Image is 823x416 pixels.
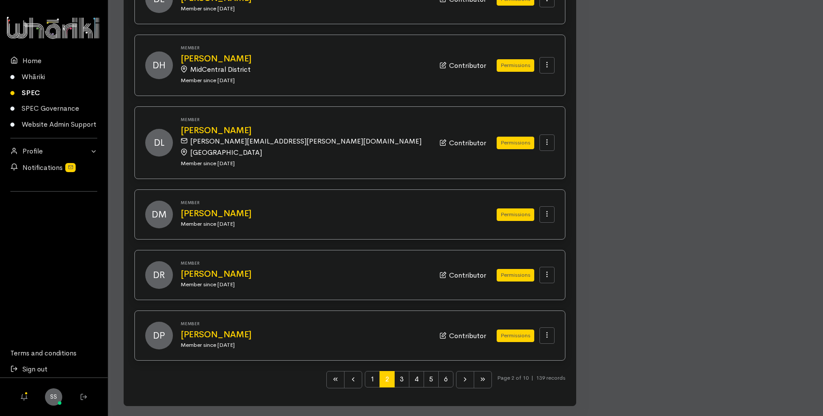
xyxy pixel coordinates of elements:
[145,129,173,157] span: DL
[531,374,533,381] span: |
[456,371,474,388] li: Next page
[181,200,476,205] h6: Member
[181,45,429,50] h6: Member
[409,371,424,387] span: 4
[181,54,429,64] a: [PERSON_NAME]
[440,137,486,148] div: Contributor
[181,269,429,279] a: [PERSON_NAME]
[326,371,345,388] li: First page
[497,330,534,342] button: Permissions
[181,209,476,218] a: [PERSON_NAME]
[181,220,235,227] small: Member since [DATE]
[181,330,429,339] a: [PERSON_NAME]
[440,269,486,281] div: Contributor
[181,321,429,326] h6: Member
[145,51,173,79] span: DH
[394,371,409,387] span: 3
[181,5,235,12] small: Member since [DATE]
[497,269,534,282] button: Permissions
[181,117,429,122] h6: Member
[440,60,486,71] div: Contributor
[181,77,235,84] small: Member since [DATE]
[440,330,486,341] div: Contributor
[181,281,235,288] small: Member since [DATE]
[145,201,173,228] span: DM
[424,371,439,387] span: 5
[497,59,534,72] button: Permissions
[181,160,235,167] small: Member since [DATE]
[45,388,62,406] a: SS
[380,371,395,387] span: 2
[37,197,71,207] iframe: LinkedIn Embedded Content
[181,341,235,349] small: Member since [DATE]
[181,64,424,75] div: MidCentral District
[145,261,173,289] span: DR
[181,135,424,147] div: [PERSON_NAME][EMAIL_ADDRESS][PERSON_NAME][DOMAIN_NAME]
[497,137,534,149] button: Permissions
[345,371,362,388] li: Previous page
[365,371,380,387] span: 1
[497,371,565,395] small: Page 2 of 10 139 records
[145,322,173,349] span: DP
[181,147,424,158] div: [GEOGRAPHIC_DATA]
[181,126,429,135] a: [PERSON_NAME]
[438,371,453,387] span: 6
[497,208,534,221] button: Permissions
[474,371,492,388] li: Last page
[181,261,429,266] h6: Member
